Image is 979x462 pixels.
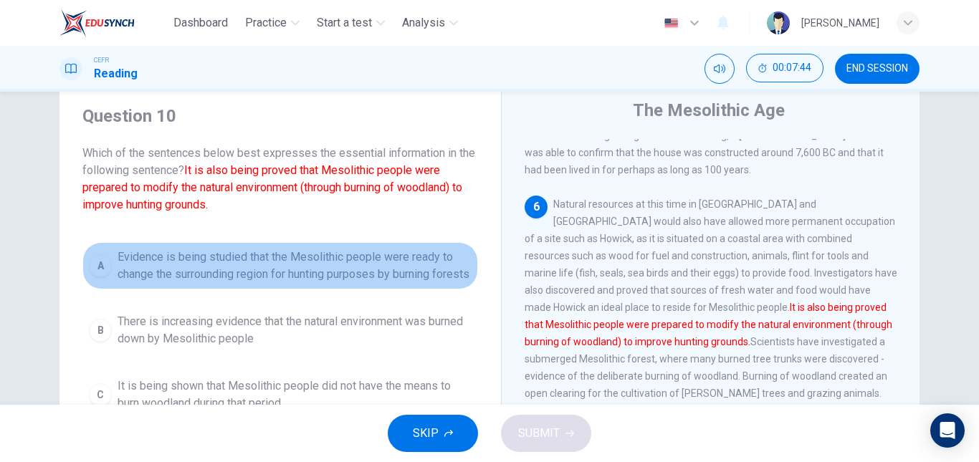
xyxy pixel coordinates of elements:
button: CIt is being shown that Mesolithic people did not have the means to burn woodland during that period [82,371,478,418]
font: It is also being proved that Mesolithic people were prepared to modify the natural environment (t... [82,163,462,211]
button: Dashboard [168,10,234,36]
button: END SESSION [835,54,920,84]
div: 6 [525,196,548,218]
img: EduSynch logo [59,9,135,37]
span: There is increasing evidence that the natural environment was burned down by Mesolithic people [118,313,472,347]
button: 00:07:44 [746,54,823,82]
span: 00:07:44 [773,62,811,74]
div: Mute [705,54,735,84]
div: Open Intercom Messenger [930,413,965,448]
button: BThere is increasing evidence that the natural environment was burned down by Mesolithic people [82,307,478,354]
h1: Reading [94,65,138,82]
h4: Question 10 [82,105,478,127]
font: It is also being proved that Mesolithic people were prepared to modify the natural environment (t... [525,302,892,347]
span: Natural resources at this time in [GEOGRAPHIC_DATA] and [GEOGRAPHIC_DATA] would also have allowed... [525,198,897,451]
span: It is being shown that Mesolithic people did not have the means to burn woodland during that period [118,377,472,412]
span: Dashboard [173,14,228,32]
img: en [662,18,680,29]
button: AEvidence is being studied that the Mesolithic people were ready to change the surrounding region... [82,242,478,289]
div: C [89,383,112,406]
span: END SESSION [846,63,908,74]
h4: The Mesolithic Age [633,99,785,122]
span: Practice [245,14,287,32]
a: EduSynch logo [59,9,168,37]
div: B [89,319,112,342]
button: SKIP [388,415,478,452]
button: Start a test [311,10,391,36]
span: Which of the sentences below best expresses the essential information in the following sentence? [82,145,478,213]
div: Hide [746,54,823,84]
img: Profile picture [767,11,790,34]
span: Start a test [317,14,372,32]
button: Practice [239,10,305,36]
span: SKIP [413,423,439,443]
div: [PERSON_NAME] [801,14,879,32]
button: Analysis [396,10,464,36]
span: Analysis [402,14,445,32]
span: CEFR [94,55,109,65]
span: Evidence is being studied that the Mesolithic people were ready to change the surrounding region ... [118,249,472,283]
div: A [89,254,112,277]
